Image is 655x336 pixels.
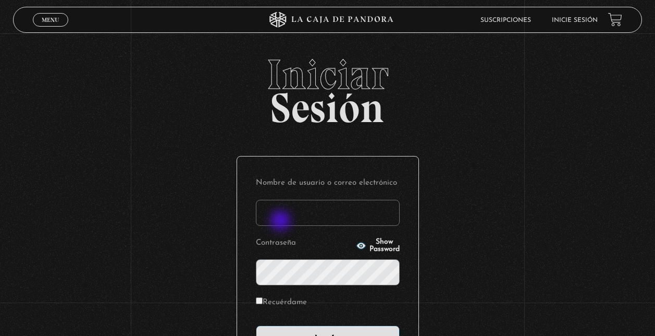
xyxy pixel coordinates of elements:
[256,175,400,191] label: Nombre de usuario o correo electrónico
[256,295,307,311] label: Recuérdame
[39,26,63,33] span: Cerrar
[13,54,642,121] h2: Sesión
[42,17,59,23] span: Menu
[256,297,263,304] input: Recuérdame
[480,17,531,23] a: Suscripciones
[608,13,622,27] a: View your shopping cart
[356,238,400,253] button: Show Password
[13,54,642,95] span: Iniciar
[369,238,400,253] span: Show Password
[552,17,598,23] a: Inicie sesión
[256,235,353,251] label: Contraseña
